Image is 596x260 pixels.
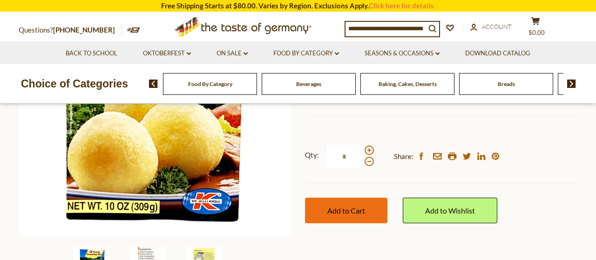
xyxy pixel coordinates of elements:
[305,198,387,223] button: Add to Cart
[19,24,122,36] p: Questions?
[188,80,232,87] a: Food By Category
[327,206,365,215] span: Add to Cart
[305,149,319,161] strong: Qty:
[365,48,440,59] a: Seasons & Occasions
[217,48,248,59] a: On Sale
[394,151,413,162] span: Share:
[369,1,435,10] a: Click here for details.
[149,80,158,88] img: previous arrow
[296,80,321,87] a: Beverages
[403,198,497,223] a: Add to Wishlist
[521,17,549,40] button: $0.00
[465,48,530,59] a: Download Catalog
[528,29,545,36] span: $0.00
[143,48,191,59] a: Oktoberfest
[379,80,437,87] a: Baking, Cakes, Desserts
[470,22,512,32] a: Account
[498,80,515,87] a: Breads
[325,144,363,169] input: Qty:
[66,48,117,59] a: Back to School
[482,23,512,30] span: Account
[567,80,576,88] img: next arrow
[53,26,115,34] a: [PHONE_NUMBER]
[273,48,339,59] a: Food By Category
